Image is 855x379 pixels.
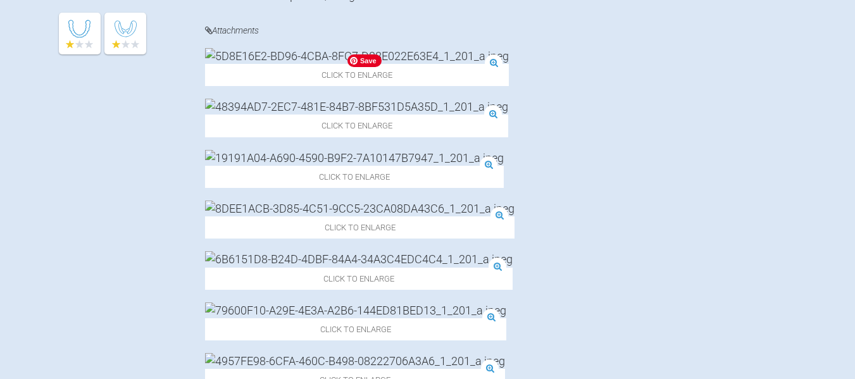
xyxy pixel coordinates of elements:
[205,166,504,188] span: Click to enlarge
[205,99,508,115] img: 48394AD7-2EC7-481E-84B7-8BF531D5A35D_1_201_a.jpeg
[205,268,513,290] span: Click to enlarge
[205,318,506,340] span: Click to enlarge
[205,216,515,239] span: Click to enlarge
[205,251,513,267] img: 6B6151D8-B24D-4DBF-84A4-34A3C4EDC4C4_1_201_a.jpeg
[205,201,515,216] img: 8DEE1ACB-3D85-4C51-9CC5-23CA08DA43C6_1_201_a.jpeg
[205,115,508,137] span: Click to enlarge
[205,64,509,86] span: Click to enlarge
[205,48,509,64] img: 5D8E16E2-BD96-4CBA-8FC7-D88E022E63E4_1_201_a.jpeg
[205,23,817,39] h4: Attachments
[347,54,382,67] span: Save
[205,353,505,369] img: 4957FE98-6CFA-460C-B498-08222706A3A6_1_201_a.jpeg
[205,150,504,166] img: 19191A04-A690-4590-B9F2-7A10147B7947_1_201_a.jpeg
[205,302,506,318] img: 79600F10-A29E-4E3A-A2B6-144ED81BED13_1_201_a.jpeg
